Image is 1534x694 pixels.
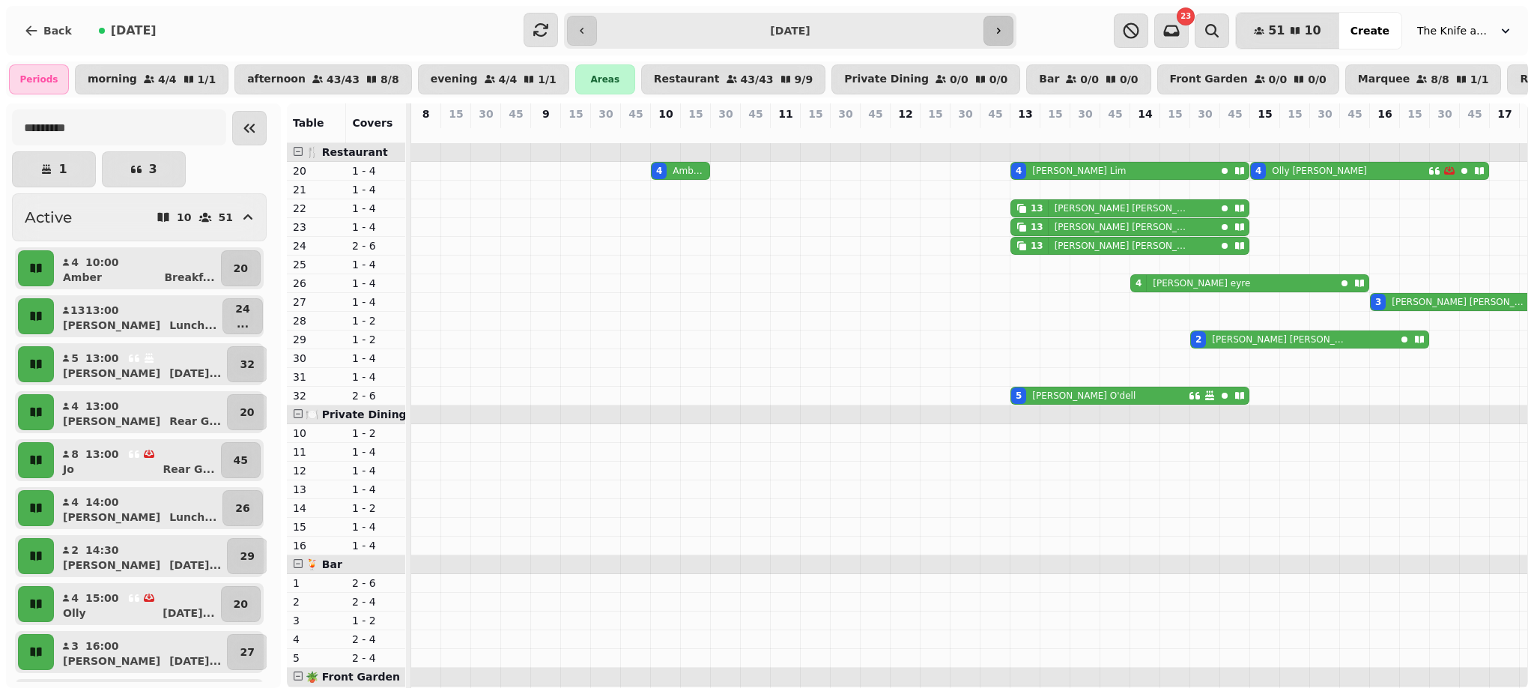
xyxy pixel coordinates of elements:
[600,124,612,139] p: 0
[57,490,219,526] button: 414:00[PERSON_NAME]Lunch...
[234,64,412,94] button: afternoon43/438/8
[1019,124,1031,139] p: 30
[641,64,825,94] button: Restaurant43/439/9
[838,106,852,121] p: 30
[1169,124,1181,139] p: 0
[25,207,72,228] h2: Active
[844,73,929,85] p: Private Dining
[1138,106,1152,121] p: 14
[293,257,340,272] p: 25
[85,351,119,366] p: 13:00
[352,613,399,628] p: 1 - 2
[70,255,79,270] p: 4
[57,298,219,334] button: 1313:00[PERSON_NAME]Lunch...
[479,106,493,121] p: 30
[352,594,399,609] p: 2 - 4
[63,414,160,429] p: [PERSON_NAME]
[234,261,248,276] p: 20
[1078,106,1092,121] p: 30
[1032,165,1126,177] p: [PERSON_NAME] Lim
[1345,64,1502,94] button: Marquee8/81/1
[795,74,813,85] p: 9 / 9
[352,201,399,216] p: 1 - 4
[542,106,550,121] p: 9
[352,444,399,459] p: 1 - 4
[1431,74,1449,85] p: 8 / 8
[1055,221,1192,233] p: [PERSON_NAME] [PERSON_NAME]
[293,163,340,178] p: 20
[234,453,248,468] p: 45
[1499,124,1511,139] p: 0
[63,366,160,381] p: [PERSON_NAME]
[70,447,79,462] p: 8
[930,124,942,139] p: 0
[58,163,67,175] p: 1
[989,74,1008,85] p: 0 / 0
[102,151,186,187] button: 3
[1109,124,1121,139] p: 0
[1269,74,1288,85] p: 0 / 0
[293,388,340,403] p: 32
[352,313,399,328] p: 1 - 2
[1272,165,1367,177] p: Olly [PERSON_NAME]
[1048,106,1062,121] p: 15
[12,13,84,49] button: Back
[70,399,79,414] p: 4
[720,124,732,139] p: 0
[1168,106,1182,121] p: 15
[293,313,340,328] p: 28
[808,106,822,121] p: 15
[1049,124,1061,139] p: 0
[1079,124,1091,139] p: 0
[1319,124,1331,139] p: 0
[1055,202,1192,214] p: [PERSON_NAME] [PERSON_NAME]
[57,346,224,382] button: 513:00[PERSON_NAME][DATE]...
[1318,106,1332,121] p: 30
[654,73,720,85] p: Restaurant
[741,74,774,85] p: 43 / 43
[163,462,215,477] p: Rear G ...
[235,501,249,516] p: 26
[658,106,673,121] p: 10
[352,576,399,591] p: 2 - 6
[293,538,340,553] p: 16
[1408,17,1522,44] button: The Knife and [PERSON_NAME]
[569,106,583,121] p: 15
[1199,124,1211,139] p: 2
[235,301,249,316] p: 24
[1031,202,1043,214] div: 13
[690,124,702,139] p: 0
[221,250,261,286] button: 20
[1288,106,1302,121] p: 15
[232,111,267,145] button: Collapse sidebar
[1347,106,1362,121] p: 45
[381,74,399,85] p: 8 / 8
[12,193,267,241] button: Active1051
[163,606,214,621] p: [DATE] ...
[227,394,267,430] button: 20
[352,388,399,403] p: 2 - 6
[1195,334,1201,346] div: 2
[219,212,233,223] p: 51
[63,558,160,573] p: [PERSON_NAME]
[352,220,399,235] p: 1 - 4
[70,351,79,366] p: 5
[1289,124,1301,139] p: 0
[868,106,882,121] p: 45
[293,238,340,253] p: 24
[63,462,74,477] p: Jo
[352,332,399,347] p: 1 - 2
[1229,124,1241,139] p: 0
[87,13,169,49] button: [DATE]
[169,510,216,525] p: Lunch ...
[227,346,267,382] button: 32
[570,124,582,139] p: 0
[43,25,72,36] span: Back
[75,64,228,94] button: morning4/41/1
[57,250,218,286] button: 410:00AmberBreakf...
[177,212,191,223] p: 10
[1136,277,1142,289] div: 4
[169,558,221,573] p: [DATE] ...
[1153,277,1250,289] p: [PERSON_NAME] eyre
[870,124,882,139] p: 0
